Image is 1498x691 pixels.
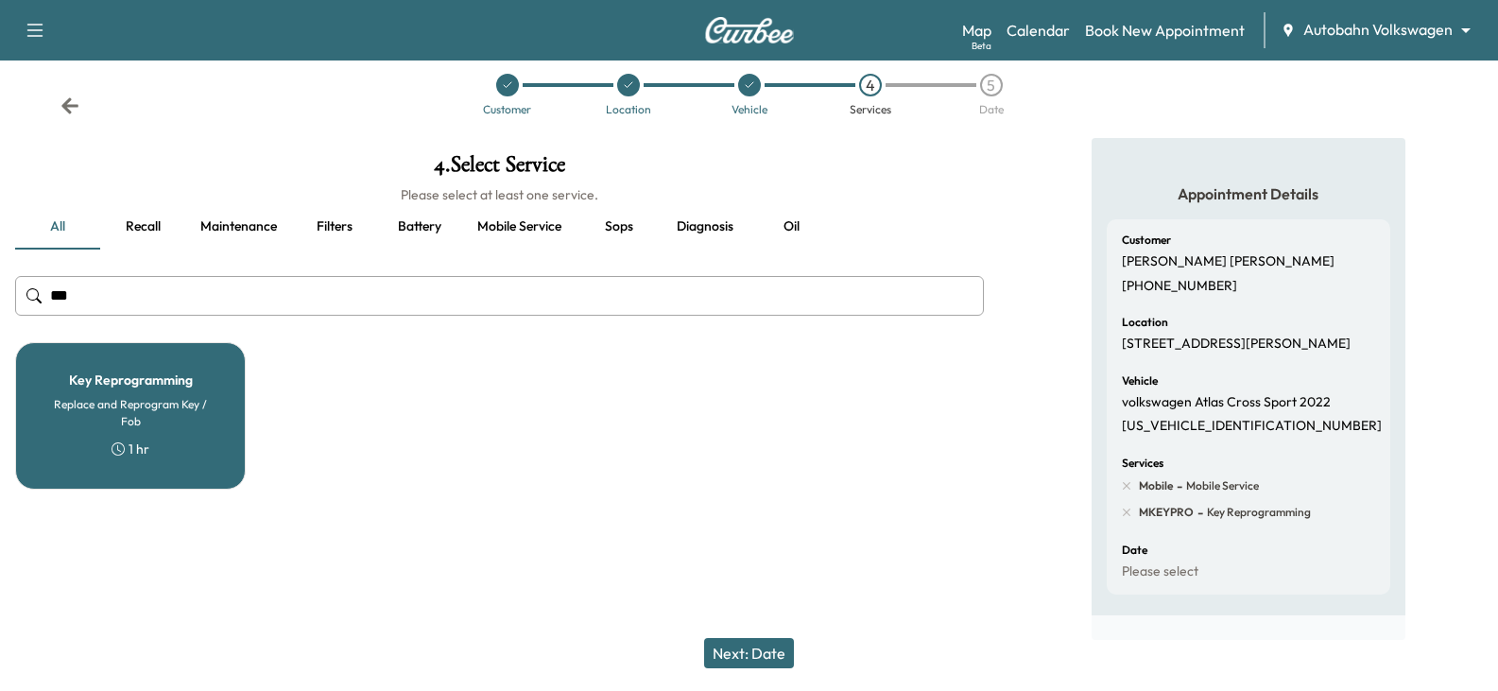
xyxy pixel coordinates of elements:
[483,104,531,115] div: Customer
[1303,19,1453,41] span: Autobahn Volkswagen
[1122,253,1334,270] p: [PERSON_NAME] [PERSON_NAME]
[1122,336,1351,353] p: [STREET_ADDRESS][PERSON_NAME]
[1122,563,1198,580] p: Please select
[749,204,834,250] button: Oil
[15,204,984,250] div: basic tabs example
[962,19,991,42] a: MapBeta
[850,104,891,115] div: Services
[292,204,377,250] button: Filters
[1122,317,1168,328] h6: Location
[1122,544,1147,556] h6: Date
[1194,503,1203,522] span: -
[100,204,185,250] button: Recall
[1139,505,1194,520] span: MKEYPRO
[112,440,149,458] div: 1 hr
[606,104,651,115] div: Location
[1122,278,1237,295] p: [PHONE_NUMBER]
[1182,478,1259,493] span: Mobile Service
[1107,183,1390,204] h5: Appointment Details
[704,17,795,43] img: Curbee Logo
[972,39,991,53] div: Beta
[15,153,984,185] h1: 4 . Select Service
[704,638,794,668] button: Next: Date
[577,204,662,250] button: Sops
[662,204,749,250] button: Diagnosis
[1122,394,1331,411] p: volkswagen Atlas Cross Sport 2022
[1122,418,1382,435] p: [US_VEHICLE_IDENTIFICATION_NUMBER]
[1173,476,1182,495] span: -
[1007,19,1070,42] a: Calendar
[1122,375,1158,387] h6: Vehicle
[462,204,577,250] button: Mobile service
[732,104,767,115] div: Vehicle
[1122,458,1163,469] h6: Services
[46,396,215,430] h6: Replace and Reprogram Key / Fob
[1203,505,1311,520] span: Key Reprogramming
[69,373,193,387] h5: Key Reprogramming
[185,204,292,250] button: Maintenance
[60,96,79,115] div: Back
[15,204,100,250] button: all
[979,104,1004,115] div: Date
[1122,234,1171,246] h6: Customer
[377,204,462,250] button: Battery
[1139,478,1173,493] span: Mobile
[15,185,984,204] h6: Please select at least one service.
[980,74,1003,96] div: 5
[1085,19,1245,42] a: Book New Appointment
[859,74,882,96] div: 4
